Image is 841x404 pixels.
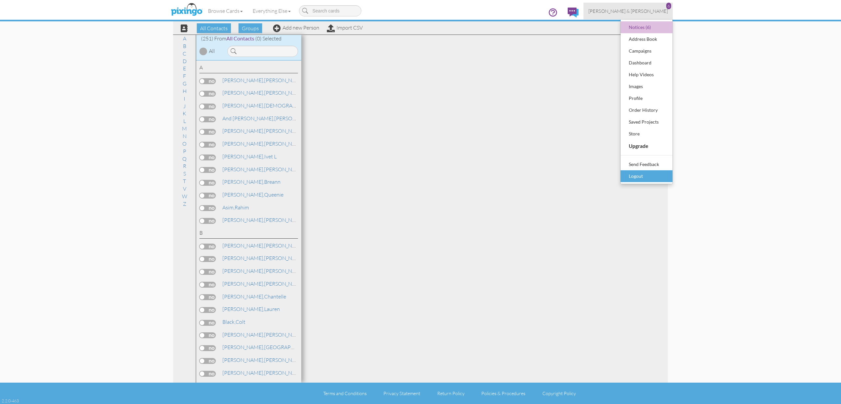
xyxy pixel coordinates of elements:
a: E [180,64,189,72]
a: Policies & Procedures [481,391,525,396]
a: Add new Person [273,24,319,31]
span: [PERSON_NAME], [222,89,264,96]
a: Dashboard [621,57,672,69]
span: [PERSON_NAME], [222,191,264,198]
a: Campaigns [621,45,672,57]
span: Groups [239,23,262,33]
a: Privacy Statement [383,391,420,396]
a: [PERSON_NAME] [222,127,306,135]
span: [PERSON_NAME], [222,255,264,261]
a: Return Policy [437,391,465,396]
span: [PERSON_NAME], [222,77,264,83]
span: (0) Selected [255,35,282,42]
span: All Contacts [197,23,231,33]
a: F [180,72,189,80]
div: Profile [627,93,666,103]
span: [PERSON_NAME], [222,102,264,109]
a: W [179,192,191,200]
span: [PERSON_NAME], [222,369,264,376]
a: D [179,57,190,65]
span: [PERSON_NAME], [222,306,264,312]
span: [PERSON_NAME], [222,280,264,287]
a: [DEMOGRAPHIC_DATA] [222,102,322,109]
div: 6 [666,3,671,9]
img: pixingo logo [169,2,204,18]
span: and [PERSON_NAME], [222,115,274,122]
a: [PERSON_NAME] [222,76,306,84]
span: [PERSON_NAME], [222,128,264,134]
div: B [199,229,298,239]
span: Black, [222,319,236,325]
a: L [180,117,189,125]
a: Terms and Conditions [323,391,367,396]
span: [PERSON_NAME], [222,344,264,350]
a: [GEOGRAPHIC_DATA] [222,343,317,351]
div: All [209,47,215,55]
a: [PERSON_NAME] [222,267,306,275]
span: [PERSON_NAME] & [PERSON_NAME] [588,8,668,14]
span: [PERSON_NAME], [222,382,264,389]
span: Asim, [222,204,235,211]
a: R [180,162,190,170]
a: [PERSON_NAME] [222,216,306,224]
a: Everything Else [248,3,296,19]
a: V [180,185,190,193]
span: [PERSON_NAME], [222,268,264,274]
a: Order History [621,104,672,116]
a: I [180,95,189,103]
a: Queenie [222,191,284,199]
a: Help Videos [621,69,672,81]
a: Store [621,128,672,140]
div: A [199,64,298,73]
a: [PERSON_NAME] & [PERSON_NAME] 6 [583,3,673,19]
a: [PERSON_NAME] [222,114,363,122]
div: Dashboard [627,58,666,68]
span: [PERSON_NAME], [222,293,264,300]
a: K [179,109,190,117]
img: comments.svg [568,8,579,17]
a: B [180,42,190,50]
span: [PERSON_NAME], [222,178,264,185]
a: [PERSON_NAME] [222,89,306,97]
a: Notices (6) [621,21,672,33]
iframe: Chat [841,404,841,404]
a: [PERSON_NAME] [222,280,306,288]
span: [PERSON_NAME], [222,242,264,249]
a: Browse Cards [203,3,248,19]
a: Import CSV [327,24,363,31]
a: [PERSON_NAME] [222,140,306,148]
div: Address Book [627,34,666,44]
a: Images [621,81,672,92]
div: Upgrade [627,141,666,151]
a: Address Book [621,33,672,45]
a: [PERSON_NAME] [222,331,306,339]
a: O [179,140,190,148]
div: Saved Projects [627,117,666,127]
a: M [179,125,190,132]
a: G [179,80,190,87]
a: Z [180,200,190,208]
a: Logout [621,170,672,182]
div: Notices (6) [627,22,666,32]
span: All Contacts [226,35,254,41]
a: Colt [222,318,246,326]
a: Profile [621,92,672,104]
a: Breann [222,178,281,186]
a: Chantelle [222,293,287,300]
a: T [180,177,189,185]
input: Search cards [299,5,361,16]
span: [PERSON_NAME], [222,140,264,147]
a: [PERSON_NAME] [222,254,306,262]
a: A [180,35,190,42]
a: [PERSON_NAME] [222,369,306,377]
a: [PERSON_NAME] [222,356,306,364]
a: [PERSON_NAME] [222,242,306,250]
div: Campaigns [627,46,666,56]
span: [PERSON_NAME], [222,357,264,363]
div: Store [627,129,666,139]
a: Lauren [222,305,281,313]
a: Copyright Policy [542,391,576,396]
a: Ivet L [222,153,277,160]
div: Logout [627,171,666,181]
div: 2.2.0-463 [2,398,19,404]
